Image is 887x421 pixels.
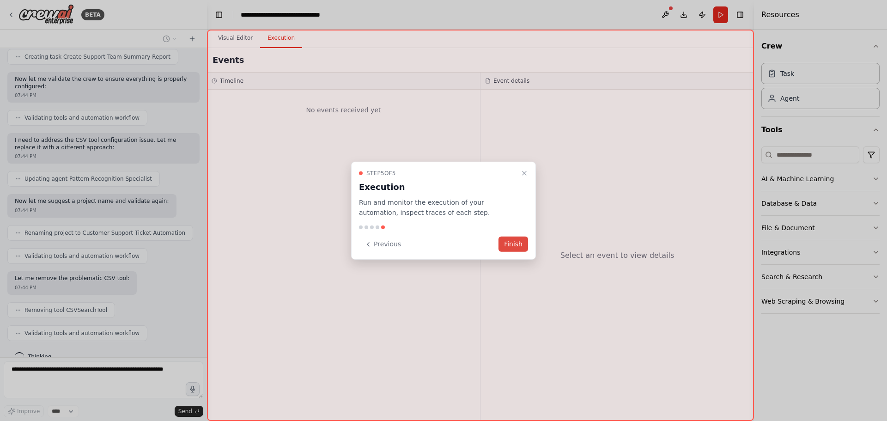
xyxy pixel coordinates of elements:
button: Hide left sidebar [213,8,225,21]
button: Finish [498,237,528,252]
span: Step 5 of 5 [366,169,396,177]
button: Previous [359,237,407,252]
h3: Execution [359,180,517,193]
p: Run and monitor the execution of your automation, inspect traces of each step. [359,197,517,218]
button: Close walkthrough [519,167,530,178]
